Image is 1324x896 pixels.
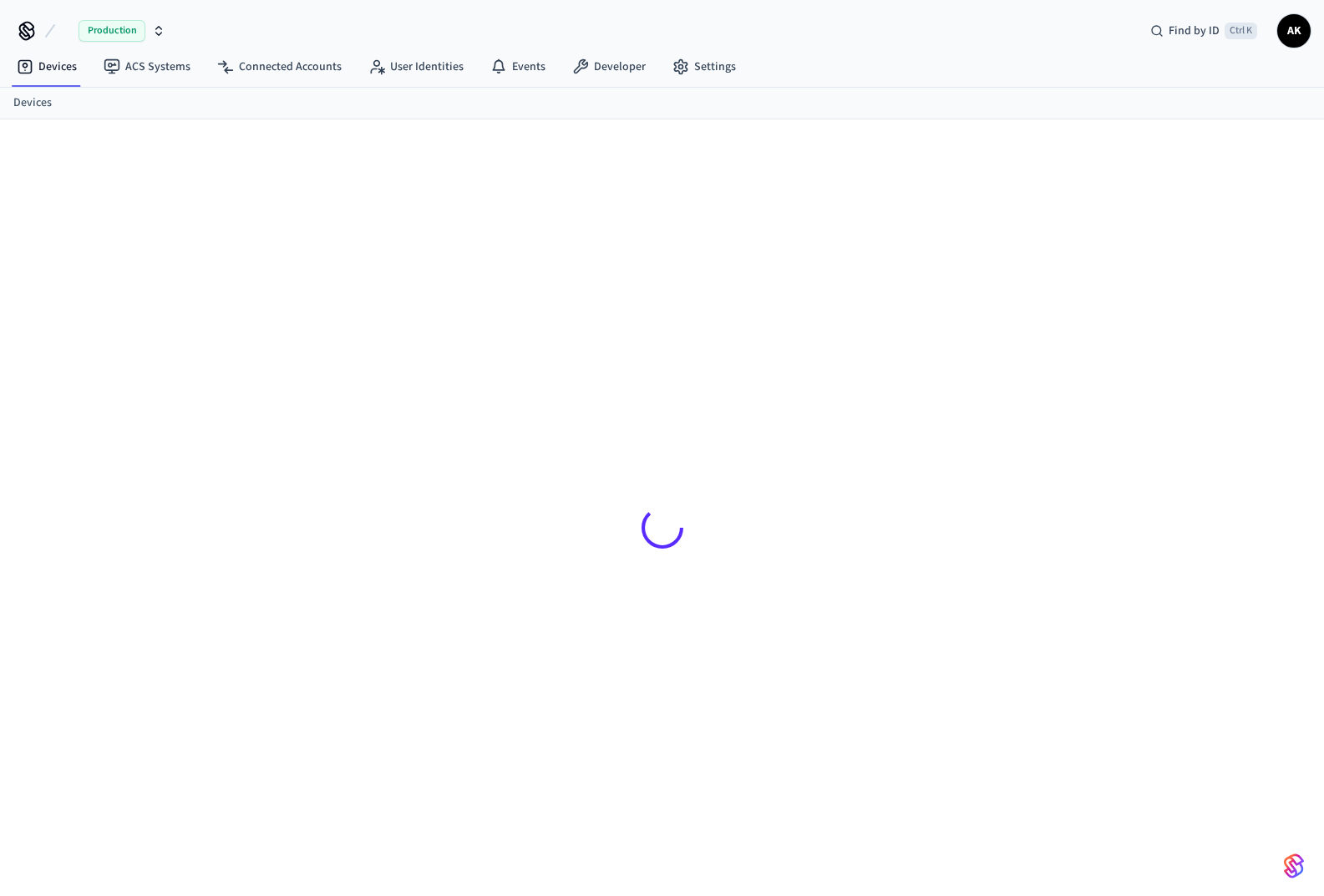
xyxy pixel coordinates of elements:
a: Connected Accounts [204,52,355,82]
span: AK [1279,16,1309,46]
a: Settings [659,52,749,82]
div: Find by IDCtrl K [1137,16,1271,46]
a: Developer [559,52,659,82]
a: Devices [3,52,90,82]
span: Find by ID [1169,23,1220,39]
a: User Identities [355,52,477,82]
span: Ctrl K [1225,23,1257,39]
a: Events [477,52,559,82]
button: AK [1277,14,1311,48]
a: ACS Systems [90,52,204,82]
a: Devices [13,94,52,112]
img: SeamLogoGradient.69752ec5.svg [1284,853,1304,879]
span: Production [79,20,145,42]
